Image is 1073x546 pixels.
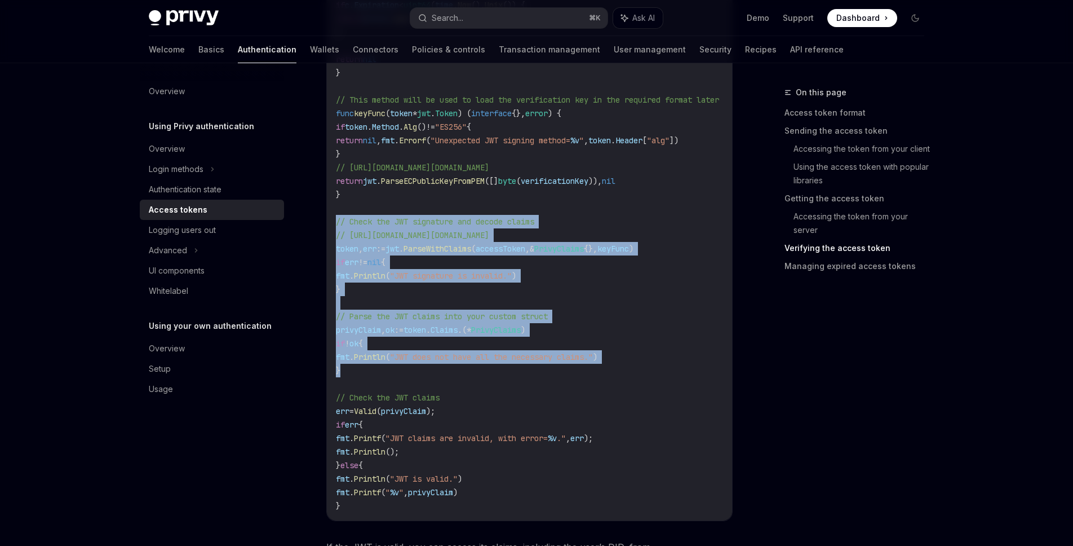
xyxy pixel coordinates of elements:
[747,12,769,24] a: Demo
[349,352,354,362] span: .
[345,338,349,349] span: !
[349,271,354,281] span: .
[381,257,385,267] span: {
[579,135,584,146] span: "
[404,122,417,132] span: Alg
[381,176,485,186] span: ParseECPublicKeyFromPEM
[140,220,284,240] a: Logging users out
[632,12,655,24] span: Ask AI
[149,183,221,196] div: Authentication state
[784,257,933,275] a: Managing expired access tokens
[385,433,548,443] span: "JWT claims are invalid, with error=
[796,86,846,99] span: On this page
[336,217,534,227] span: // Check the JWT signature and decode claims
[385,244,399,254] span: jwt
[349,474,354,484] span: .
[381,487,385,497] span: (
[349,338,358,349] span: ok
[140,359,284,379] a: Setup
[336,501,340,511] span: }
[458,108,471,118] span: ) (
[149,284,188,298] div: Whitelabel
[793,208,933,239] a: Accessing the token from your server
[399,244,404,254] span: .
[349,433,354,443] span: .
[149,162,203,176] div: Login methods
[431,325,458,335] span: Claims
[336,54,363,64] span: return
[140,139,284,159] a: Overview
[336,420,345,430] span: if
[499,36,600,63] a: Transaction management
[385,487,390,497] span: "
[381,406,426,416] span: privyClaim
[367,122,372,132] span: .
[435,108,458,118] span: Token
[336,338,345,349] span: if
[458,325,467,335] span: .(
[336,190,340,200] span: }
[471,325,521,335] span: PrivyClaims
[471,108,512,118] span: interface
[588,176,602,186] span: )),
[149,85,185,98] div: Overview
[390,474,458,484] span: "JWT is valid."
[345,122,367,132] span: token
[345,257,358,267] span: err
[557,433,566,443] span: ."
[485,176,498,186] span: ([]
[458,474,462,484] span: )
[783,12,814,24] a: Support
[385,271,390,281] span: (
[426,406,435,416] span: );
[412,36,485,63] a: Policies & controls
[381,433,385,443] span: (
[521,176,588,186] span: verificationKey
[476,244,525,254] span: accessToken
[906,9,924,27] button: Toggle dark mode
[140,261,284,281] a: UI components
[385,325,394,335] span: ok
[336,95,719,105] span: // This method will be used to load the verification key in the required format later
[358,257,367,267] span: !=
[525,244,530,254] span: ,
[629,244,633,254] span: )
[390,487,399,497] span: %v
[140,379,284,399] a: Usage
[793,140,933,158] a: Accessing the token from your client
[385,474,390,484] span: (
[310,36,339,63] a: Wallets
[354,406,376,416] span: Valid
[336,447,349,457] span: fmt
[381,135,394,146] span: fmt
[376,176,381,186] span: .
[198,36,224,63] a: Basics
[336,311,548,322] span: // Parse the JWT claims into your custom struct
[336,325,381,335] span: privyClaim
[404,487,408,497] span: ,
[349,406,354,416] span: =
[431,108,435,118] span: .
[615,135,642,146] span: Header
[530,244,534,254] span: &
[140,338,284,359] a: Overview
[793,158,933,190] a: Using the access token with popular libraries
[353,36,398,63] a: Connectors
[588,135,611,146] span: token
[525,108,548,118] span: error
[570,433,584,443] span: err
[399,122,404,132] span: .
[642,135,647,146] span: [
[336,108,354,118] span: func
[149,203,207,217] div: Access tokens
[516,176,521,186] span: (
[354,447,385,457] span: Println
[336,284,340,294] span: }
[790,36,844,63] a: API reference
[521,325,525,335] span: )
[426,325,431,335] span: .
[372,122,399,132] span: Method
[149,264,205,278] div: UI components
[467,122,471,132] span: {
[376,244,385,254] span: :=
